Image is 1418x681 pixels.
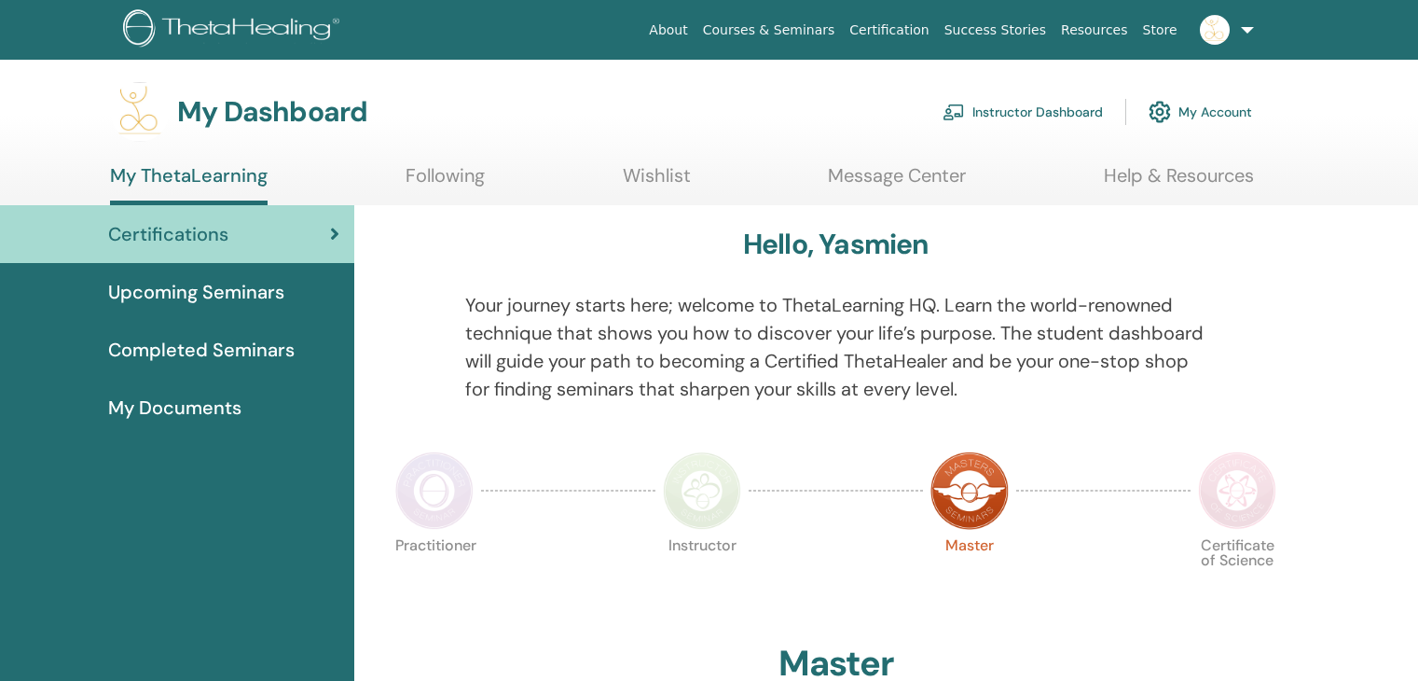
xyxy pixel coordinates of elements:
[930,538,1009,617] p: Master
[406,164,485,201] a: Following
[110,82,170,142] img: default.jpg
[943,104,965,120] img: chalkboard-teacher.svg
[937,13,1053,48] a: Success Stories
[465,291,1207,403] p: Your journey starts here; welcome to ThetaLearning HQ. Learn the world-renowned technique that sh...
[1149,91,1252,132] a: My Account
[828,164,966,201] a: Message Center
[1149,96,1171,128] img: cog.svg
[108,336,295,364] span: Completed Seminars
[108,394,241,422] span: My Documents
[1200,15,1230,45] img: default.jpg
[663,452,741,530] img: Instructor
[395,538,474,617] p: Practitioner
[108,220,228,248] span: Certifications
[663,538,741,617] p: Instructor
[1136,13,1185,48] a: Store
[623,164,691,201] a: Wishlist
[177,95,367,129] h3: My Dashboard
[930,452,1009,530] img: Master
[743,228,929,261] h3: Hello, Yasmien
[1198,452,1276,530] img: Certificate of Science
[108,278,284,306] span: Upcoming Seminars
[842,13,936,48] a: Certification
[1198,538,1276,617] p: Certificate of Science
[1053,13,1136,48] a: Resources
[641,13,695,48] a: About
[123,9,346,51] img: logo.png
[943,91,1103,132] a: Instructor Dashboard
[110,164,268,205] a: My ThetaLearning
[395,452,474,530] img: Practitioner
[1104,164,1254,201] a: Help & Resources
[695,13,843,48] a: Courses & Seminars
